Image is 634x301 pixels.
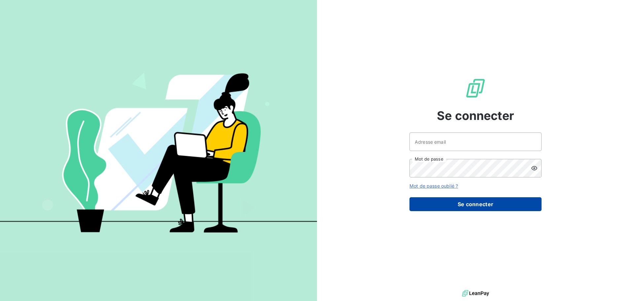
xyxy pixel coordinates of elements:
[409,132,542,151] input: placeholder
[437,107,514,125] span: Se connecter
[462,288,489,298] img: logo
[465,78,486,99] img: Logo LeanPay
[409,183,458,189] a: Mot de passe oublié ?
[409,197,542,211] button: Se connecter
